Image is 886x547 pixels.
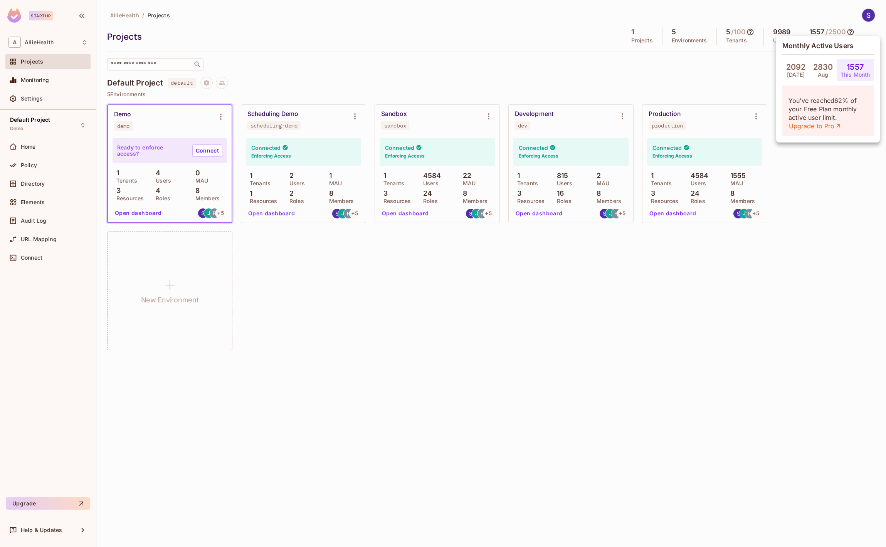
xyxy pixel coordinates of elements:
p: Aug [818,72,828,78]
p: You’ve reached 62 % of your Free Plan monthly active user limit. [788,96,868,130]
h4: 2092 [786,62,806,72]
h4: 1557 [847,62,864,72]
h5: Monthly Active Users [782,42,874,50]
p: This Month [841,72,870,78]
p: [DATE] [787,72,805,78]
a: Upgrade to Pro [788,122,842,130]
h4: 2830 [813,62,833,72]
